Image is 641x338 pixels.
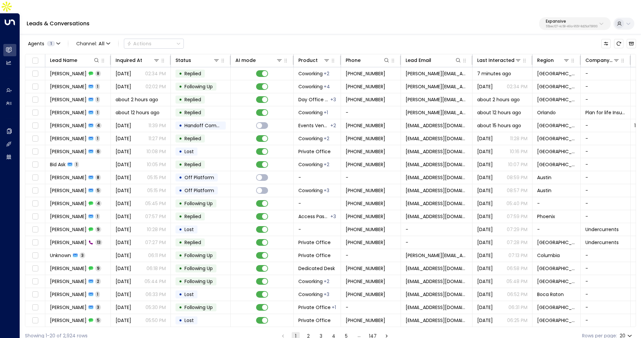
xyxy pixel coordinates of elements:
[184,252,213,259] span: Following Up
[406,83,468,90] span: marcellus.deberry@yahoo.com
[184,174,214,181] span: Off Platform
[31,199,39,208] span: Toggle select row
[298,252,331,259] span: Private Office
[507,239,527,246] p: 07:28 PM
[95,200,102,206] span: 4
[116,252,131,259] span: Aug 19, 2025
[31,225,39,234] span: Toggle select row
[537,161,576,168] span: Chicago
[179,94,182,105] div: •
[401,223,473,236] td: -
[581,184,631,197] td: -
[581,158,631,171] td: -
[25,39,63,48] button: Agents1
[506,278,527,285] p: 05:48 PM
[477,278,493,285] span: Aug 19, 2025
[184,148,194,155] span: Lost
[95,265,101,271] span: 9
[116,213,131,220] span: Yesterday
[95,97,100,102] span: 1
[581,275,631,288] td: -
[50,252,71,259] span: Unknown
[50,226,87,233] span: Sheila Green
[50,278,87,285] span: Michael Free
[95,71,101,76] span: 8
[50,83,87,90] span: Marcellus Deberry
[324,161,329,168] div: Day Office Pass,Dedicated Desk
[546,19,597,23] p: Expansive
[175,56,220,64] div: Status
[184,265,213,272] span: Following Up
[146,83,166,90] p: 02:02 PM
[179,276,182,287] div: •
[537,56,554,64] div: Region
[506,200,527,207] p: 05:40 PM
[50,135,87,142] span: Jayla Butler
[116,83,131,90] span: Yesterday
[116,161,131,168] span: Yesterday
[147,226,166,233] p: 10:28 PM
[346,56,361,64] div: Phone
[406,56,431,64] div: Lead Email
[50,174,87,181] span: Catherine Chopin
[406,56,462,64] div: Lead Email
[532,223,581,236] td: -
[31,109,39,117] span: Toggle select row
[184,122,231,129] span: Handoff Completed
[179,289,182,300] div: •
[184,187,214,194] span: Off Platform
[31,186,39,195] span: Toggle select row
[507,265,527,272] p: 06:58 PM
[95,174,101,180] span: 8
[99,41,105,46] span: All
[298,239,331,246] span: Private Office
[50,239,87,246] span: Sheila Green
[27,20,90,27] a: Leads & Conversations
[346,226,385,233] span: +12039277283
[346,187,385,194] span: +18324508168
[179,81,182,92] div: •
[298,96,330,103] span: Day Office Pass
[95,187,101,193] span: 5
[298,70,323,77] span: Coworking
[147,148,166,155] p: 10:08 PM
[50,291,87,298] span: Jonathan Banayan
[298,56,318,64] div: Product
[116,226,131,233] span: Jul 07, 2025
[31,148,39,156] span: Toggle select row
[627,39,636,48] button: Archived Leads
[179,250,182,261] div: •
[184,70,201,77] span: Replied
[145,70,166,77] p: 02:34 PM
[477,226,493,233] span: Yesterday
[477,200,493,207] span: Aug 18, 2025
[585,226,619,233] span: Undercurrents
[507,174,527,181] p: 08:59 PM
[95,278,101,284] span: 2
[581,197,631,210] td: -
[116,122,131,129] span: Yesterday
[147,161,166,168] p: 10:05 PM
[537,122,576,129] span: San Jose
[184,200,213,207] span: Following Up
[585,239,619,246] span: Undercurrents
[537,109,556,116] span: Orlando
[537,213,555,220] span: Phoenix
[477,96,520,103] span: about 2 hours ago
[341,106,401,119] td: -
[581,80,631,93] td: -
[74,39,113,48] button: Channel:All
[95,136,100,141] span: 1
[184,278,213,285] span: Following Up
[95,226,101,232] span: 9
[145,213,166,220] p: 07:57 PM
[581,145,631,158] td: -
[50,187,87,194] span: Jalicia Carter
[298,161,323,168] span: Coworking
[537,83,576,90] span: Richmond
[147,174,166,181] p: 05:15 PM
[508,252,527,259] p: 07:13 PM
[31,135,39,143] span: Toggle select row
[31,161,39,169] span: Toggle select row
[184,291,194,298] span: Lost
